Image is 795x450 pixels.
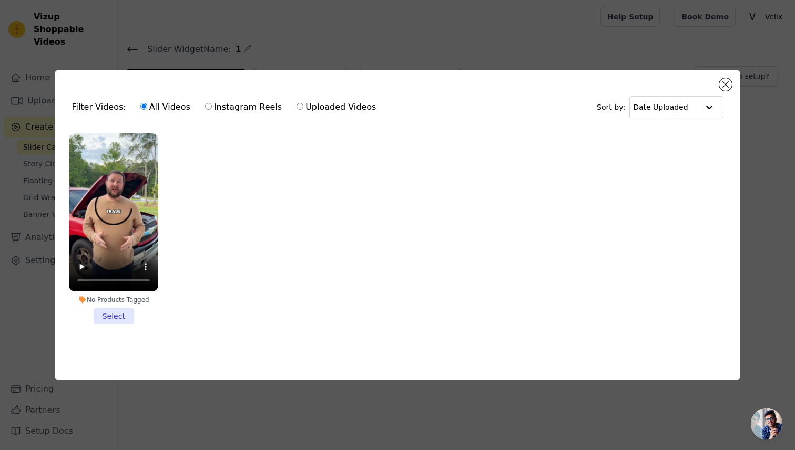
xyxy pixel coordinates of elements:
label: Instagram Reels [205,100,282,114]
label: Uploaded Videos [296,100,376,114]
div: Filter Videos: [72,95,382,119]
div: Sort by: [597,96,723,118]
label: All Videos [140,100,191,114]
div: No Products Tagged [69,296,158,304]
button: Close modal [719,78,732,91]
a: Open chat [751,408,782,439]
